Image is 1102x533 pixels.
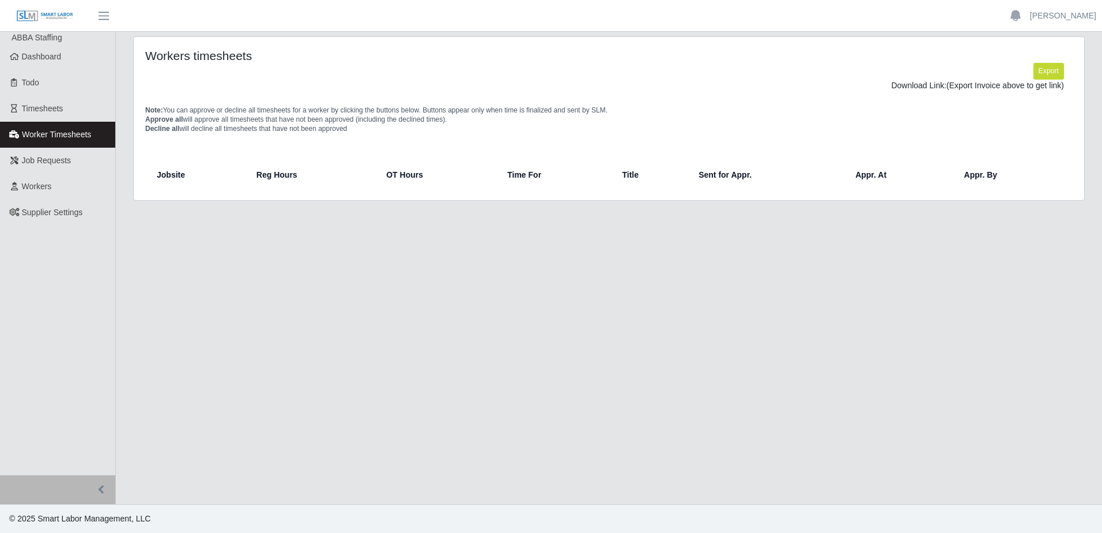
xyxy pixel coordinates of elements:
[22,52,62,61] span: Dashboard
[247,161,377,189] th: Reg Hours
[22,156,71,165] span: Job Requests
[613,161,689,189] th: Title
[9,514,150,523] span: © 2025 Smart Labor Management, LLC
[1033,63,1064,79] button: Export
[145,106,1073,133] p: You can approve or decline all timesheets for a worker by clicking the buttons below. Buttons app...
[955,161,1068,189] th: Appr. By
[22,78,39,87] span: Todo
[498,161,613,189] th: Time For
[12,33,62,42] span: ABBA Staffing
[22,208,83,217] span: Supplier Settings
[150,161,247,189] th: Jobsite
[145,48,522,63] h4: Workers timesheets
[22,104,63,113] span: Timesheets
[22,130,91,139] span: Worker Timesheets
[154,80,1064,92] div: Download Link:
[846,161,954,189] th: Appr. At
[145,125,179,133] span: Decline all
[22,182,52,191] span: Workers
[145,115,183,123] span: Approve all
[1030,10,1096,22] a: [PERSON_NAME]
[145,106,163,114] span: Note:
[377,161,498,189] th: OT Hours
[16,10,74,22] img: SLM Logo
[946,81,1064,90] span: (Export Invoice above to get link)
[689,161,846,189] th: Sent for Appr.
